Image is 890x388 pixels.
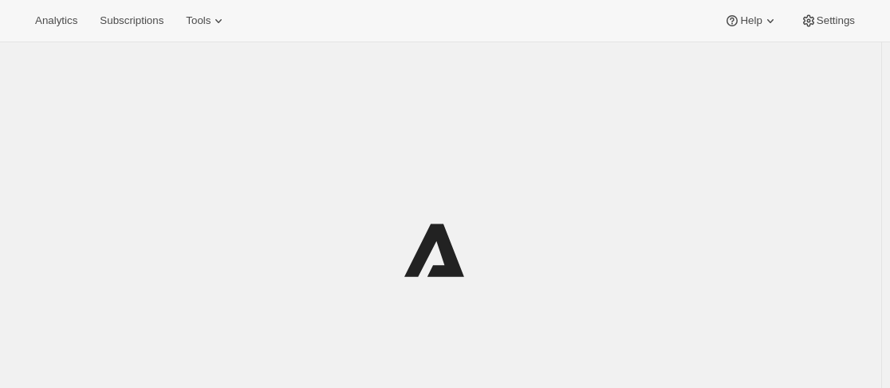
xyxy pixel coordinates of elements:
[715,10,787,32] button: Help
[791,10,864,32] button: Settings
[176,10,236,32] button: Tools
[35,14,77,27] span: Analytics
[100,14,163,27] span: Subscriptions
[817,14,855,27] span: Settings
[26,10,87,32] button: Analytics
[740,14,762,27] span: Help
[90,10,173,32] button: Subscriptions
[186,14,211,27] span: Tools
